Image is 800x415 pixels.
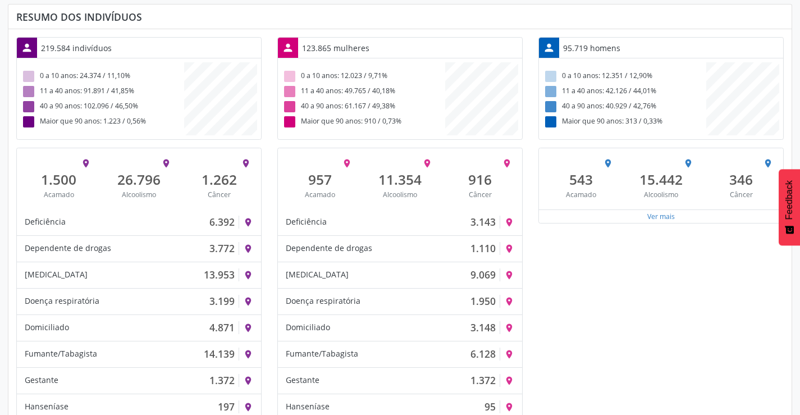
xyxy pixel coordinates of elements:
[286,242,372,254] div: Dependente de drogas
[286,374,319,386] div: Gestante
[187,190,252,199] div: Câncer
[161,158,171,168] i: place
[784,180,794,220] span: Feedback
[709,171,774,188] div: 346
[187,171,252,188] div: 1.262
[470,268,496,281] div: 9.069
[549,190,614,199] div: Acamado
[629,171,693,188] div: 15.442
[286,321,330,334] div: Domiciliado
[448,190,513,199] div: Câncer
[543,99,706,114] div: 40 a 90 anos: 40.929 / 42,76%
[543,84,706,99] div: 11 a 40 anos: 42.126 / 44,01%
[204,268,235,281] div: 13.953
[243,323,253,333] i: place
[504,376,514,386] i: place
[288,171,353,188] div: 957
[543,114,706,129] div: Maior que 90 anos: 313 / 0,33%
[25,295,99,307] div: Doença respiratória
[21,114,184,129] div: Maior que 90 anos: 1.223 / 0,56%
[81,158,91,168] i: place
[243,244,253,254] i: place
[543,69,706,84] div: 0 a 10 anos: 12.351 / 12,90%
[243,376,253,386] i: place
[603,158,613,168] i: place
[243,270,253,280] i: place
[204,348,235,360] div: 14.139
[21,99,184,114] div: 40 a 90 anos: 102.096 / 46,50%
[683,158,693,168] i: place
[298,38,373,58] div: 123.865 mulheres
[282,69,445,84] div: 0 a 10 anos: 12.023 / 9,71%
[448,171,513,188] div: 916
[27,171,92,188] div: 1.500
[470,216,496,228] div: 3.143
[25,348,97,360] div: Fumante/Tabagista
[282,42,294,54] i: person
[209,295,235,307] div: 3.199
[763,158,773,168] i: place
[422,158,432,168] i: place
[21,84,184,99] div: 11 a 40 anos: 91.891 / 41,85%
[286,268,349,281] div: [MEDICAL_DATA]
[209,242,235,254] div: 3.772
[241,158,251,168] i: place
[342,158,352,168] i: place
[25,321,69,334] div: Domiciliado
[209,216,235,228] div: 6.392
[209,321,235,334] div: 4.871
[484,400,496,413] div: 95
[543,42,555,54] i: person
[27,190,92,199] div: Acamado
[368,171,432,188] div: 11.354
[243,349,253,359] i: place
[243,402,253,412] i: place
[21,42,33,54] i: person
[243,217,253,227] i: place
[549,171,614,188] div: 543
[504,402,514,412] i: place
[25,216,66,228] div: Deficiência
[502,158,512,168] i: place
[504,323,514,333] i: place
[629,190,693,199] div: Alcoolismo
[504,217,514,227] i: place
[559,38,624,58] div: 95.719 homens
[504,297,514,307] i: place
[218,400,235,413] div: 197
[16,11,784,23] div: Resumo dos indivíduos
[647,211,675,222] button: Ver mais
[470,321,496,334] div: 3.148
[470,348,496,360] div: 6.128
[243,297,253,307] i: place
[282,99,445,114] div: 40 a 90 anos: 61.167 / 49,38%
[368,190,432,199] div: Alcoolismo
[779,169,800,245] button: Feedback - Mostrar pesquisa
[504,244,514,254] i: place
[37,38,116,58] div: 219.584 indivíduos
[25,268,88,281] div: [MEDICAL_DATA]
[470,374,496,386] div: 1.372
[21,69,184,84] div: 0 a 10 anos: 24.374 / 11,10%
[286,295,360,307] div: Doença respiratória
[25,374,58,386] div: Gestante
[25,400,68,413] div: Hanseníase
[25,242,111,254] div: Dependente de drogas
[470,295,496,307] div: 1.950
[286,400,330,413] div: Hanseníase
[107,190,171,199] div: Alcoolismo
[504,349,514,359] i: place
[286,216,327,228] div: Deficiência
[288,190,353,199] div: Acamado
[286,348,358,360] div: Fumante/Tabagista
[209,374,235,386] div: 1.372
[470,242,496,254] div: 1.110
[282,84,445,99] div: 11 a 40 anos: 49.765 / 40,18%
[282,114,445,129] div: Maior que 90 anos: 910 / 0,73%
[709,190,774,199] div: Câncer
[504,270,514,280] i: place
[107,171,171,188] div: 26.796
